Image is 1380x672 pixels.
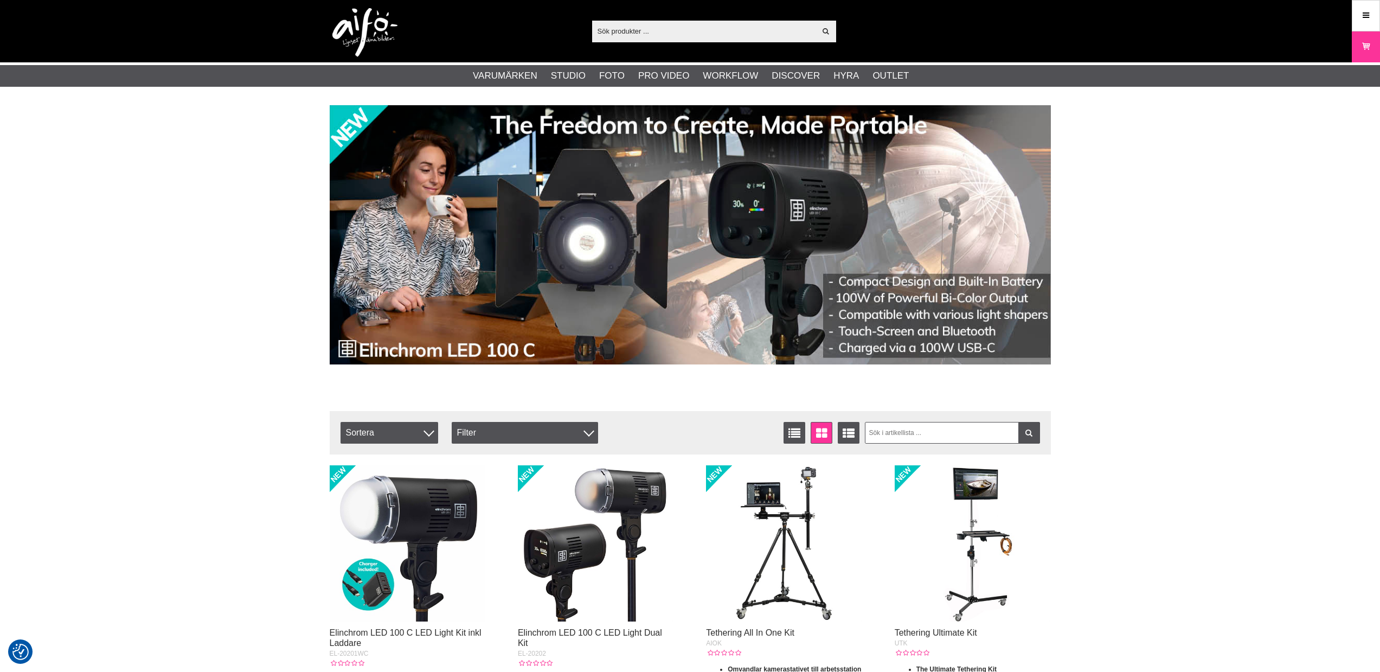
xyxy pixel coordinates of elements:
a: Studio [551,69,586,83]
a: Workflow [703,69,758,83]
div: Kundbetyg: 0 [518,658,553,668]
a: Elinchrom LED 100 C LED Light Kit inkl Laddare [330,628,482,648]
span: Sortera [341,422,438,444]
img: Annons:002 banner-elin-led100c11390x.jpg [330,105,1051,364]
a: Tethering Ultimate Kit [895,628,977,637]
img: Revisit consent button [12,644,29,660]
div: Kundbetyg: 0 [706,648,741,658]
a: Outlet [872,69,909,83]
input: Sök produkter ... [592,23,816,39]
div: Filter [452,422,598,444]
img: Tethering Ultimate Kit [895,465,1051,622]
a: Tethering All In One Kit [706,628,794,637]
div: Kundbetyg: 0 [330,658,364,668]
img: Elinchrom LED 100 C LED Light Dual Kit [518,465,674,622]
input: Sök i artikellista ... [865,422,1040,444]
button: Samtyckesinställningar [12,642,29,662]
a: Discover [772,69,820,83]
a: Varumärken [473,69,537,83]
img: Elinchrom LED 100 C LED Light Kit inkl Laddare [330,465,486,622]
div: Kundbetyg: 0 [895,648,929,658]
img: Tethering All In One Kit [706,465,862,622]
a: Foto [599,69,625,83]
a: Utökad listvisning [838,422,859,444]
span: AIOK [706,639,722,647]
span: EL-20202 [518,650,546,657]
span: EL-20201WC [330,650,369,657]
a: Listvisning [784,422,805,444]
img: logo.png [332,8,397,57]
span: UTK [895,639,908,647]
a: Hyra [833,69,859,83]
a: Elinchrom LED 100 C LED Light Dual Kit [518,628,662,648]
a: Fönstervisning [811,422,832,444]
a: Filtrera [1018,422,1040,444]
a: Pro Video [638,69,689,83]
